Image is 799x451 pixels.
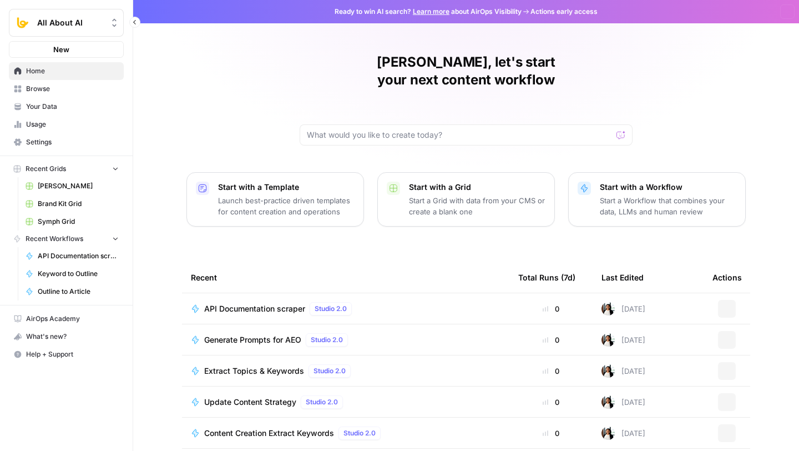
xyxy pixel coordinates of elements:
[343,428,376,438] span: Studio 2.0
[313,366,346,376] span: Studio 2.0
[191,262,500,293] div: Recent
[53,44,69,55] span: New
[601,302,645,315] div: [DATE]
[601,333,615,347] img: fqbawrw8ase93tc2zzm3h7awsa7w
[377,172,555,227] button: Start with a GridStart a Grid with data from your CMS or create a blank one
[601,395,615,409] img: fqbawrw8ase93tc2zzm3h7awsa7w
[9,328,124,345] button: What's new?
[409,182,545,193] p: Start with a Grid
[191,364,500,378] a: Extract Topics & KeywordsStudio 2.0
[9,80,124,98] a: Browse
[21,195,124,213] a: Brand Kit Grid
[9,98,124,116] a: Your Data
[306,397,338,407] span: Studio 2.0
[204,365,304,377] span: Extract Topics & Keywords
[600,182,736,193] p: Start with a Workflow
[26,137,119,147] span: Settings
[204,334,301,345] span: Generate Prompts for AEO
[300,53,633,89] h1: [PERSON_NAME], let's start your next content workflow
[518,428,584,439] div: 0
[38,269,119,279] span: Keyword to Outline
[191,302,500,315] a: API Documentation scraperStudio 2.0
[601,262,644,293] div: Last Edited
[13,13,33,33] img: All About AI Logo
[601,427,615,440] img: fqbawrw8ase93tc2zzm3h7awsa7w
[26,84,119,94] span: Browse
[26,66,119,76] span: Home
[38,251,119,261] span: API Documentation scraper
[38,217,119,227] span: Symph Grid
[218,195,355,217] p: Launch best-practice driven templates for content creation and operations
[21,247,124,265] a: API Documentation scraper
[518,262,575,293] div: Total Runs (7d)
[9,230,124,247] button: Recent Workflows
[335,7,522,17] span: Ready to win AI search? about AirOps Visibility
[191,395,500,409] a: Update Content StrategyStudio 2.0
[9,62,124,80] a: Home
[9,9,124,37] button: Workspace: All About AI
[26,349,119,359] span: Help + Support
[712,262,742,293] div: Actions
[26,119,119,129] span: Usage
[601,364,645,378] div: [DATE]
[191,333,500,347] a: Generate Prompts for AEOStudio 2.0
[204,397,296,408] span: Update Content Strategy
[21,283,124,300] a: Outline to Article
[568,172,746,227] button: Start with a WorkflowStart a Workflow that combines your data, LLMs and human review
[218,182,355,193] p: Start with a Template
[601,395,645,409] div: [DATE]
[191,427,500,440] a: Content Creation Extract KeywordsStudio 2.0
[26,314,119,324] span: AirOps Academy
[601,333,645,347] div: [DATE]
[9,133,124,151] a: Settings
[315,304,347,314] span: Studio 2.0
[601,427,645,440] div: [DATE]
[26,164,66,174] span: Recent Grids
[518,397,584,408] div: 0
[37,17,104,28] span: All About AI
[9,310,124,328] a: AirOps Academy
[38,199,119,209] span: Brand Kit Grid
[413,7,449,16] a: Learn more
[9,41,124,58] button: New
[518,334,584,345] div: 0
[186,172,364,227] button: Start with a TemplateLaunch best-practice driven templates for content creation and operations
[38,181,119,191] span: [PERSON_NAME]
[601,364,615,378] img: fqbawrw8ase93tc2zzm3h7awsa7w
[26,102,119,112] span: Your Data
[518,303,584,314] div: 0
[518,365,584,377] div: 0
[307,129,612,141] input: What would you like to create today?
[600,195,736,217] p: Start a Workflow that combines your data, LLMs and human review
[38,287,119,297] span: Outline to Article
[204,428,334,439] span: Content Creation Extract Keywords
[9,345,124,363] button: Help + Support
[21,177,124,195] a: [PERSON_NAME]
[9,328,123,345] div: What's new?
[530,7,598,17] span: Actions early access
[204,303,305,314] span: API Documentation scraper
[26,234,83,244] span: Recent Workflows
[311,335,343,345] span: Studio 2.0
[21,213,124,230] a: Symph Grid
[21,265,124,283] a: Keyword to Outline
[9,161,124,177] button: Recent Grids
[409,195,545,217] p: Start a Grid with data from your CMS or create a blank one
[601,302,615,315] img: fqbawrw8ase93tc2zzm3h7awsa7w
[9,116,124,133] a: Usage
